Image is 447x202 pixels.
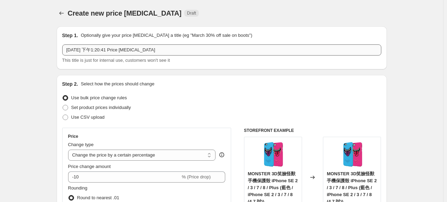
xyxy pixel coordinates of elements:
input: -15 [68,171,180,183]
span: Draft [187,10,196,16]
h3: Price [68,134,78,139]
p: Optionally give your price [MEDICAL_DATA] a title (eg "March 30% off sale on boots") [81,32,252,39]
h6: STOREFRONT EXAMPLE [244,128,381,133]
span: Round to nearest .01 [77,195,119,200]
span: Price change amount [68,164,111,169]
span: Use bulk price change rules [71,95,127,100]
h2: Step 1. [62,32,78,39]
span: Rounding [68,185,88,191]
p: Select how the prices should change [81,81,154,87]
button: Price change jobs [57,8,66,18]
img: MONSTER___pink_80x.jpg [259,141,287,168]
span: Create new price [MEDICAL_DATA] [68,9,182,17]
h2: Step 2. [62,81,78,87]
span: Set product prices individually [71,105,131,110]
span: This title is just for internal use, customers won't see it [62,58,170,63]
span: Change type [68,142,94,147]
span: Use CSV upload [71,115,105,120]
span: % (Price drop) [182,174,211,179]
input: 30% off holiday sale [62,44,381,56]
div: help [218,151,225,158]
img: MONSTER___pink_80x.jpg [338,141,366,168]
